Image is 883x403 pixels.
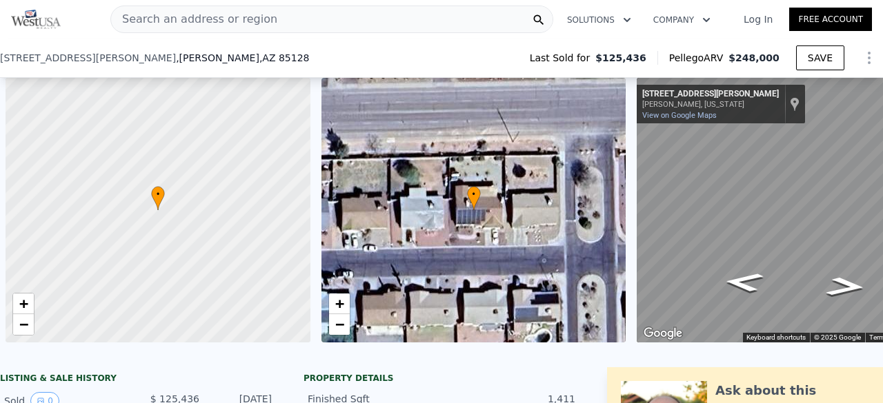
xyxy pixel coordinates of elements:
div: [STREET_ADDRESS][PERSON_NAME] [642,89,779,100]
span: + [335,295,344,312]
span: − [335,316,344,333]
a: Zoom out [13,314,34,335]
span: , AZ 85128 [259,52,310,63]
path: Go East, W Hess Ave [809,272,882,301]
a: Zoom in [329,293,350,314]
span: Search an address or region [111,11,277,28]
span: Pellego ARV [669,51,729,65]
span: • [151,188,165,200]
span: $125,436 [595,51,646,65]
button: Solutions [556,8,642,32]
a: View on Google Maps [642,111,717,120]
span: Last Sold for [530,51,596,65]
a: Zoom in [13,293,34,314]
div: Property details [304,373,579,384]
a: Zoom out [329,314,350,335]
a: Show location on map [790,96,800,112]
img: Pellego [11,10,61,29]
button: Company [642,8,722,32]
span: © 2025 Google [814,333,861,341]
span: + [19,295,28,312]
span: , [PERSON_NAME] [176,51,309,65]
button: Keyboard shortcuts [746,333,806,342]
a: Log In [727,12,789,26]
path: Go West, W Hess Ave [707,268,780,297]
div: • [467,186,481,210]
img: Google [640,324,686,342]
a: Free Account [789,8,872,31]
button: Show Options [855,44,883,72]
span: $248,000 [728,52,780,63]
span: • [467,188,481,200]
div: • [151,186,165,210]
button: SAVE [796,45,844,70]
span: − [19,316,28,333]
a: Open this area in Google Maps (opens a new window) [640,324,686,342]
div: [PERSON_NAME], [US_STATE] [642,100,779,109]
